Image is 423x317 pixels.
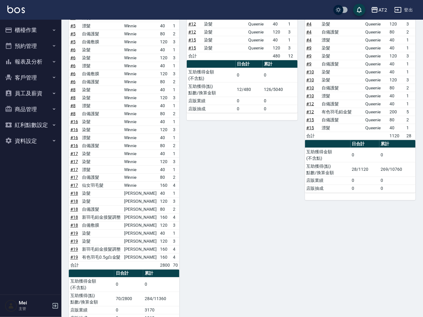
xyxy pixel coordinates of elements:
[263,68,298,82] td: 0
[159,237,171,245] td: 120
[159,46,171,54] td: 40
[379,185,416,193] td: 0
[80,126,123,134] td: 染髮
[7,6,25,13] img: Logo
[123,102,159,110] td: Winnie
[307,125,314,130] a: #15
[70,167,78,172] a: #17
[379,162,416,177] td: 269/10760
[123,94,159,102] td: Winnie
[159,78,171,86] td: 80
[271,36,287,44] td: 40
[305,162,351,177] td: 互助獲得(點) 點數/換算金額
[123,38,159,46] td: Winnie
[171,229,179,237] td: 1
[320,92,364,100] td: 漂髮
[80,190,123,198] td: 染髮
[405,116,416,124] td: 2
[123,190,159,198] td: [PERSON_NAME]
[171,70,179,78] td: 3
[171,38,179,46] td: 3
[123,166,159,174] td: Winnie
[19,300,50,306] h5: Mei
[159,134,171,142] td: 40
[171,30,179,38] td: 2
[351,177,379,185] td: 0
[70,119,78,124] a: #16
[159,198,171,205] td: 120
[80,70,123,78] td: 自備敷膜
[320,116,364,124] td: 自備護髮
[388,100,405,108] td: 40
[80,174,123,182] td: 自備護髮
[388,116,405,124] td: 80
[171,118,179,126] td: 1
[159,142,171,150] td: 80
[171,166,179,174] td: 1
[171,182,179,190] td: 4
[80,86,123,94] td: 染髮
[70,63,76,68] a: #6
[202,44,247,52] td: 染髮
[307,101,314,106] a: #12
[159,62,171,70] td: 40
[405,52,416,60] td: 3
[80,166,123,174] td: 漂髮
[171,126,179,134] td: 3
[70,135,78,140] a: #16
[123,150,159,158] td: Winnie
[378,6,387,14] div: AT2
[159,110,171,118] td: 80
[123,229,159,237] td: [PERSON_NAME]
[123,237,159,245] td: [PERSON_NAME]
[171,150,179,158] td: 1
[159,190,171,198] td: 40
[2,133,59,149] button: 資料設定
[307,29,312,34] a: #4
[159,38,171,46] td: 120
[80,118,123,126] td: 染髮
[171,78,179,86] td: 2
[307,53,312,58] a: #9
[405,76,416,84] td: 3
[123,134,159,142] td: Winnie
[388,132,405,140] td: 1120
[80,245,123,253] td: 新羽毛鉑金接髮調整
[320,20,364,28] td: 染髮
[405,92,416,100] td: 1
[405,124,416,132] td: 1
[123,30,159,38] td: Winnie
[188,22,196,26] a: #12
[171,253,179,261] td: 4
[70,215,78,220] a: #18
[171,190,179,198] td: 1
[159,166,171,174] td: 40
[2,70,59,86] button: 客戶管理
[159,174,171,182] td: 80
[70,87,76,92] a: #8
[247,44,271,52] td: Queenie
[70,223,78,228] a: #18
[364,76,388,84] td: Queenie
[70,103,76,108] a: #8
[271,20,287,28] td: 40
[159,118,171,126] td: 40
[263,82,298,97] td: 126/5040
[123,182,159,190] td: Winnie
[171,158,179,166] td: 3
[80,78,123,86] td: 自備護髮
[123,126,159,134] td: Winnie
[159,253,171,261] td: 160
[364,92,388,100] td: Queenie
[70,247,78,252] a: #19
[271,28,287,36] td: 120
[307,69,314,74] a: #10
[405,36,416,44] td: 1
[19,306,50,312] p: 主管
[80,30,123,38] td: 自備護髮
[364,68,388,76] td: Queenie
[171,102,179,110] td: 1
[80,110,123,118] td: 自備護髮
[80,253,123,261] td: 有色羽毛0.5g白金髮
[351,148,379,162] td: 0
